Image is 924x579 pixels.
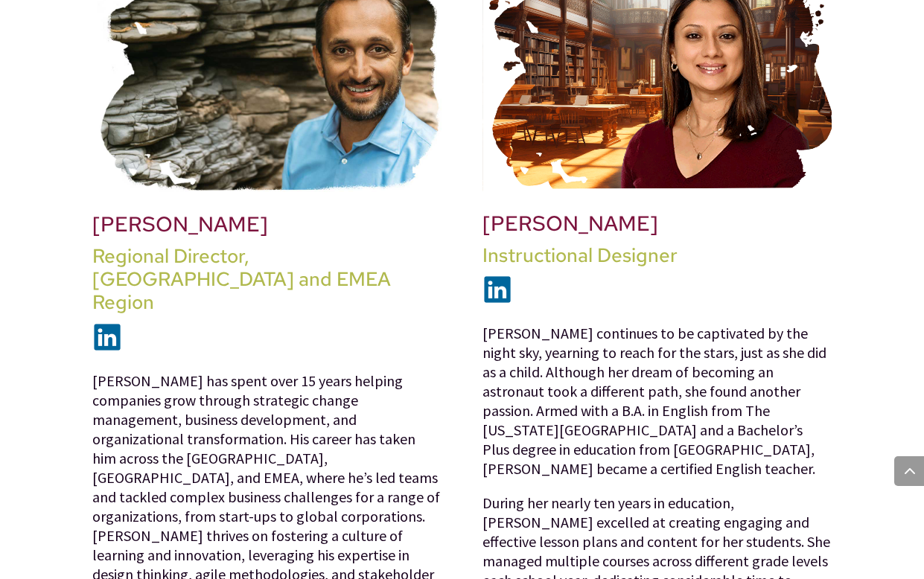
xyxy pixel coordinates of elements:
span: Regional Director, [GEOGRAPHIC_DATA] and EMEA Region [92,243,391,315]
span: [PERSON_NAME] continues to be captivated by the night sky, yearning to reach for the stars, just ... [482,324,826,478]
span: Instructional Designer [482,243,678,268]
h2: [PERSON_NAME] [92,212,442,245]
h2: [PERSON_NAME] [482,211,832,244]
